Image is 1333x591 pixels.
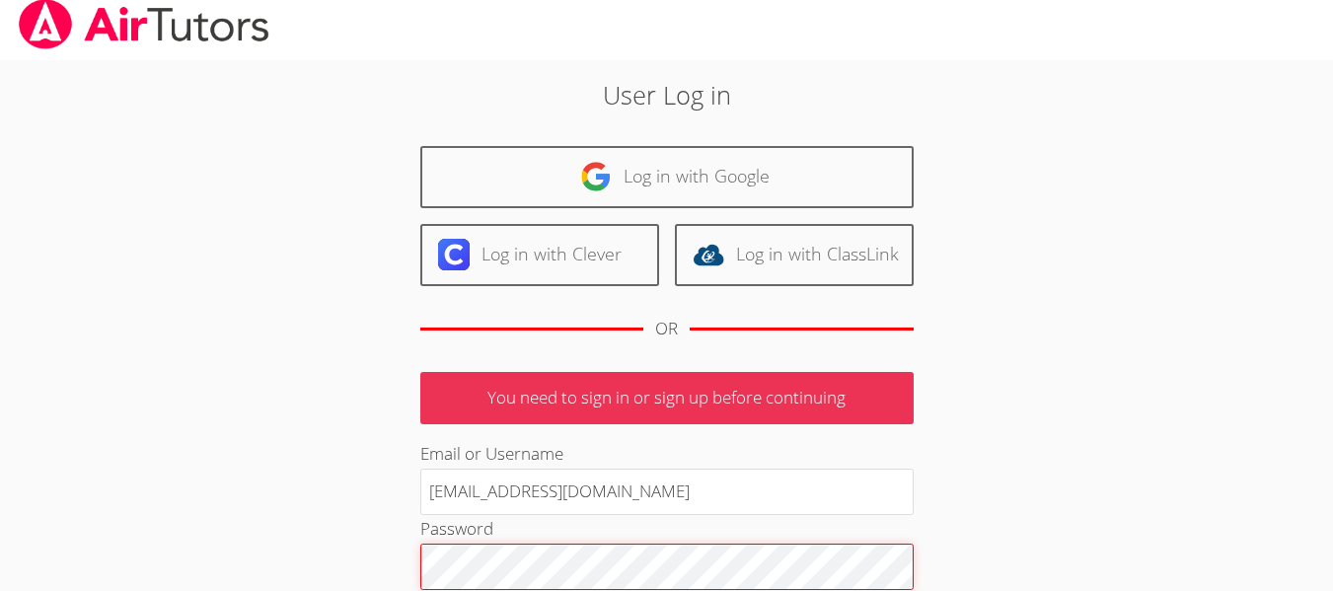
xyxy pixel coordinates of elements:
[675,224,914,286] a: Log in with ClassLink
[420,372,914,424] p: You need to sign in or sign up before continuing
[580,161,612,192] img: google-logo-50288ca7cdecda66e5e0955fdab243c47b7ad437acaf1139b6f446037453330a.svg
[655,315,678,343] div: OR
[420,224,659,286] a: Log in with Clever
[420,517,493,540] label: Password
[420,146,914,208] a: Log in with Google
[438,239,470,270] img: clever-logo-6eab21bc6e7a338710f1a6ff85c0baf02591cd810cc4098c63d3a4b26e2feb20.svg
[693,239,724,270] img: classlink-logo-d6bb404cc1216ec64c9a2012d9dc4662098be43eaf13dc465df04b49fa7ab582.svg
[307,76,1027,113] h2: User Log in
[420,442,563,465] label: Email or Username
